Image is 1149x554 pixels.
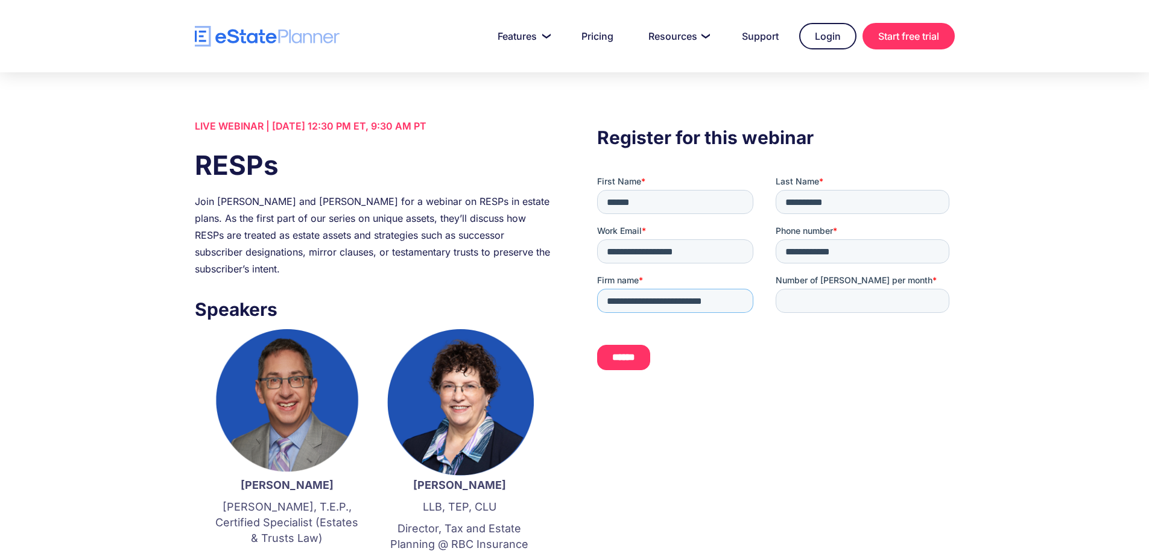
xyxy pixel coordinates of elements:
p: Director, Tax and Estate Planning @ RBC Insurance [385,521,534,552]
a: Start free trial [863,23,955,49]
p: [PERSON_NAME], T.E.P., Certified Specialist (Estates & Trusts Law) [213,499,361,546]
a: Pricing [567,24,628,48]
a: Support [727,24,793,48]
div: Join [PERSON_NAME] and [PERSON_NAME] for a webinar on RESPs in estate plans. As the first part of... [195,193,552,277]
strong: [PERSON_NAME] [241,479,334,491]
h3: Register for this webinar [597,124,954,151]
a: Login [799,23,856,49]
a: Features [483,24,561,48]
iframe: Form 0 [597,175,954,391]
a: Resources [634,24,721,48]
h1: RESPs [195,146,552,184]
strong: [PERSON_NAME] [413,479,506,491]
h3: Speakers [195,295,552,323]
div: LIVE WEBINAR | [DATE] 12:30 PM ET, 9:30 AM PT [195,118,552,134]
p: LLB, TEP, CLU [385,499,534,515]
a: home [195,26,340,47]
